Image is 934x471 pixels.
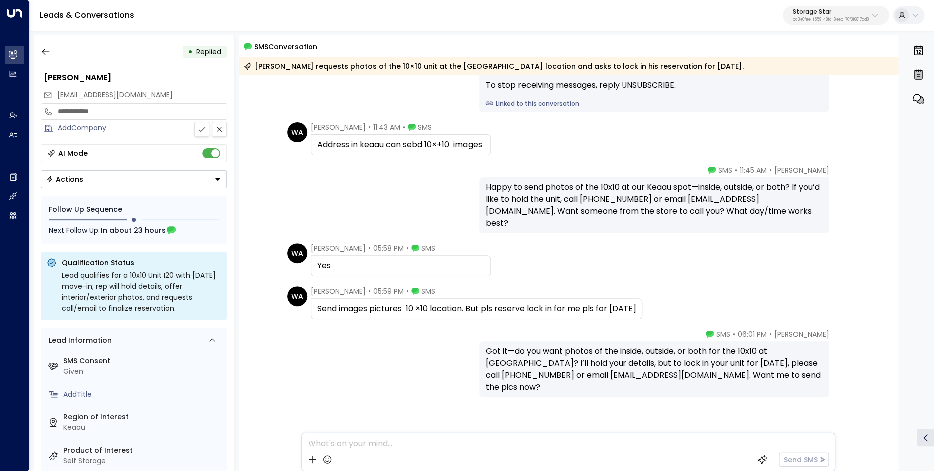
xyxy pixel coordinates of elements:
[57,90,173,100] span: aguonbilly@gmail.com
[44,72,227,84] div: [PERSON_NAME]
[403,122,405,132] span: •
[40,9,134,21] a: Leads & Conversations
[774,165,829,175] span: [PERSON_NAME]
[368,243,371,253] span: •
[63,422,223,433] div: Keaau
[418,122,432,132] span: SMS
[734,165,737,175] span: •
[421,243,435,253] span: SMS
[287,122,307,142] div: WA
[793,9,869,15] p: Storage Star
[783,6,889,25] button: Storage Starbc340fee-f559-48fc-84eb-70f3f6817ad8
[41,170,227,188] div: Button group with a nested menu
[49,225,219,236] div: Next Follow Up:
[833,165,853,185] img: 120_headshot.jpg
[368,122,371,132] span: •
[373,243,404,253] span: 05:58 PM
[58,148,88,158] div: AI Mode
[373,286,404,296] span: 05:59 PM
[46,175,83,184] div: Actions
[41,170,227,188] button: Actions
[45,335,112,346] div: Lead Information
[317,303,636,315] div: Send images pictures 10 ×10 location. But pls reserve lock in for me pls for [DATE]
[49,204,219,215] div: Follow Up Sequence
[769,165,771,175] span: •
[737,329,766,339] span: 06:01 PM
[62,270,221,314] div: Lead qualifies for a 10x10 Unit I20 with [DATE] move-in; rep will hold details, offer interior/ex...
[833,329,853,349] img: 120_headshot.jpg
[62,258,221,268] p: Qualification Status
[406,286,409,296] span: •
[63,356,223,366] label: SMS Consent
[63,366,223,377] div: Given
[485,181,823,229] div: Happy to send photos of the 10x10 at our Keaau spot—inside, outside, or both? If you’d like to ho...
[196,47,221,57] span: Replied
[718,165,732,175] span: SMS
[57,90,173,100] span: [EMAIL_ADDRESS][DOMAIN_NAME]
[774,329,829,339] span: [PERSON_NAME]
[63,389,223,400] div: AddTitle
[244,61,744,71] div: [PERSON_NAME] requests photos of the 10×10 unit at the [GEOGRAPHIC_DATA] location and asks to loc...
[63,456,223,466] div: Self Storage
[793,18,869,22] p: bc340fee-f559-48fc-84eb-70f3f6817ad8
[317,260,484,272] div: Yes
[311,286,366,296] span: [PERSON_NAME]
[485,99,823,108] a: Linked to this conversation
[317,139,484,151] div: Address in keaau can sebd 10×+10 images
[421,286,435,296] span: SMS
[63,412,223,422] label: Region of Interest
[254,41,317,52] span: SMS Conversation
[287,243,307,263] div: WA
[311,243,366,253] span: [PERSON_NAME]
[716,329,730,339] span: SMS
[769,329,771,339] span: •
[368,286,371,296] span: •
[58,123,227,133] div: AddCompany
[485,345,823,393] div: Got it—do you want photos of the inside, outside, or both for the 10x10 at [GEOGRAPHIC_DATA]? I’l...
[311,122,366,132] span: [PERSON_NAME]
[732,329,735,339] span: •
[373,122,400,132] span: 11:43 AM
[287,286,307,306] div: WA
[188,43,193,61] div: •
[406,243,409,253] span: •
[63,445,223,456] label: Product of Interest
[739,165,766,175] span: 11:45 AM
[101,225,166,236] span: In about 23 hours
